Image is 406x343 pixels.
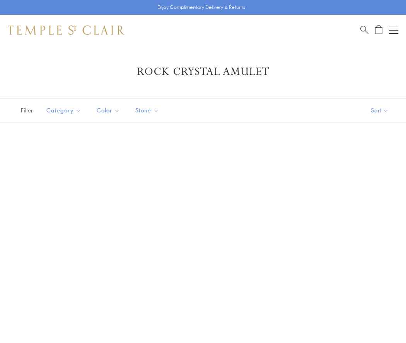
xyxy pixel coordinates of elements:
[130,102,165,119] button: Stone
[41,102,87,119] button: Category
[43,105,87,115] span: Category
[353,98,406,122] button: Show sort by
[131,105,165,115] span: Stone
[93,105,126,115] span: Color
[19,65,387,79] h1: Rock Crystal Amulet
[8,25,125,35] img: Temple St. Clair
[389,25,398,35] button: Open navigation
[91,102,126,119] button: Color
[375,25,382,35] a: Open Shopping Bag
[157,3,245,11] p: Enjoy Complimentary Delivery & Returns
[360,25,368,35] a: Search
